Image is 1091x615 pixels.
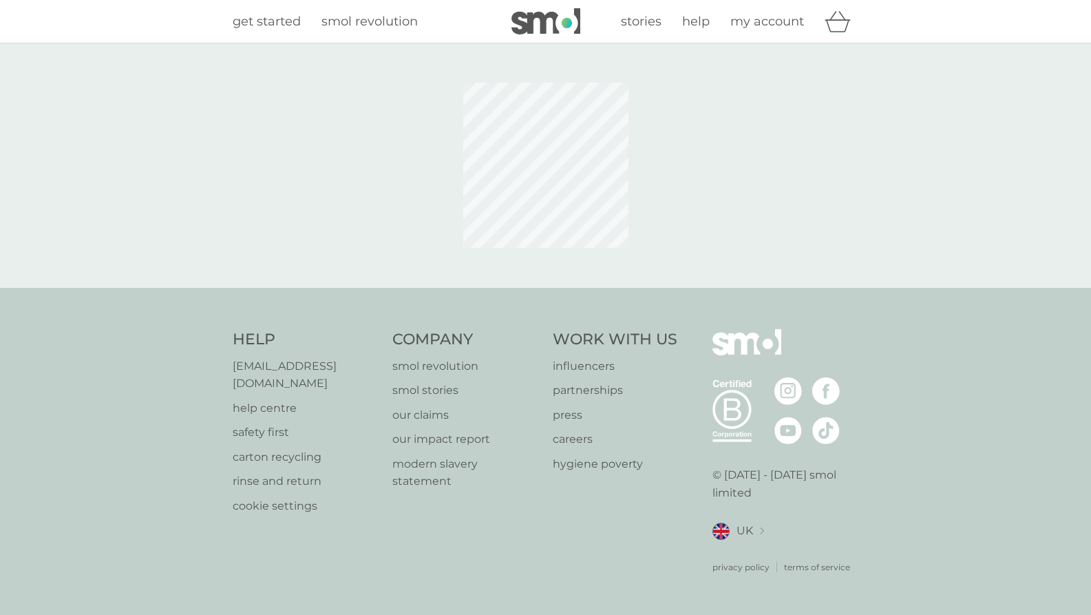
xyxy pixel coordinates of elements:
[621,14,661,29] span: stories
[553,406,677,424] a: press
[553,430,677,448] a: careers
[812,417,840,444] img: visit the smol Tiktok page
[760,528,764,535] img: select a new location
[233,12,301,32] a: get started
[392,329,539,351] h4: Company
[812,377,840,405] img: visit the smol Facebook page
[553,382,677,399] a: partnerships
[233,399,379,417] a: help centre
[392,406,539,424] a: our claims
[712,523,730,540] img: UK flag
[233,472,379,490] a: rinse and return
[233,497,379,515] a: cookie settings
[511,8,580,34] img: smol
[682,14,710,29] span: help
[682,12,710,32] a: help
[774,417,802,444] img: visit the smol Youtube page
[712,466,859,501] p: © [DATE] - [DATE] smol limited
[233,448,379,466] a: carton recycling
[621,12,661,32] a: stories
[730,14,804,29] span: my account
[784,561,850,574] a: terms of service
[825,8,859,35] div: basket
[233,357,379,393] a: [EMAIL_ADDRESS][DOMAIN_NAME]
[553,357,677,375] a: influencers
[712,329,781,376] img: smol
[233,14,301,29] span: get started
[392,357,539,375] a: smol revolution
[392,455,539,490] a: modern slavery statement
[392,382,539,399] a: smol stories
[321,12,418,32] a: smol revolution
[737,522,753,540] span: UK
[321,14,418,29] span: smol revolution
[774,377,802,405] img: visit the smol Instagram page
[730,12,804,32] a: my account
[392,430,539,448] a: our impact report
[553,455,677,473] a: hygiene poverty
[233,329,379,351] h4: Help
[553,329,677,351] h4: Work With Us
[233,424,379,441] a: safety first
[712,561,770,574] a: privacy policy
